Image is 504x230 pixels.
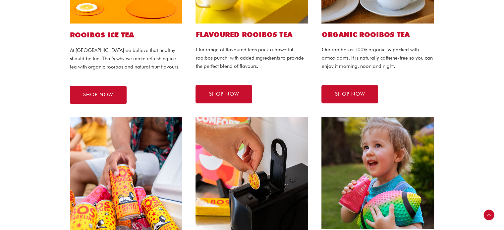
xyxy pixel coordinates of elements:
span: SHOP NOW [83,92,113,97]
a: SHOP NOW [70,86,127,104]
p: Our range of flavoured teas pack a powerful rooibos punch, with added ingredients to provide the ... [196,46,308,70]
img: bospresso capsule website1 [196,117,308,230]
a: SHOP NOW [321,85,378,103]
h2: Organic ROOIBOS TEA [321,30,434,39]
a: SHOP NOW [196,85,252,103]
span: SHOP NOW [335,92,365,97]
h2: Flavoured ROOIBOS TEA [196,30,308,39]
span: SHOP NOW [209,92,239,97]
p: Our rooibos is 100% organic, & packed with antioxidants. It is naturally caffeine-free so you can... [321,46,434,70]
img: Cherry_Ice Bosbrands [321,117,434,229]
p: At [GEOGRAPHIC_DATA] we believe that healthy should be fun. That’s why we make refreshing ice tea... [70,46,183,71]
h1: ROOIBOS ICE TEA [70,30,183,40]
